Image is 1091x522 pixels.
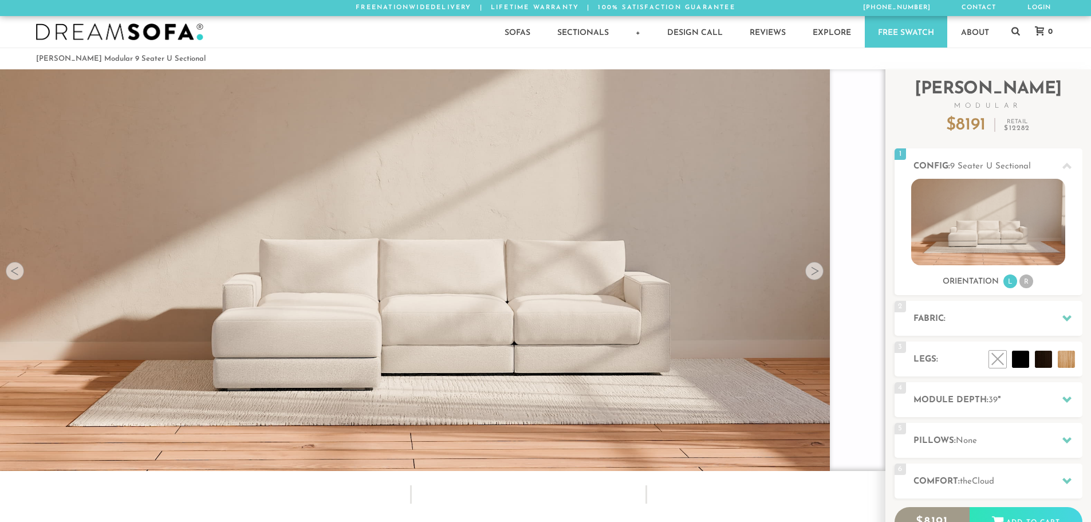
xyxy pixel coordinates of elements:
a: Design Call [654,16,736,48]
em: Nationwide [377,5,431,11]
h2: Module Depth: " [913,394,1082,407]
a: Sofas [491,16,543,48]
a: + [623,16,653,48]
h2: Pillows: [913,434,1082,448]
span: 0 [1045,28,1053,36]
span: 12282 [1009,125,1030,132]
a: Sectionals [544,16,622,48]
img: landon-sofa-no_legs-no_pillows-1.jpg [911,179,1065,265]
span: None [956,437,977,445]
span: 4 [895,382,906,394]
span: Modular [895,103,1082,109]
span: 5 [895,423,906,434]
h2: Legs: [913,353,1082,366]
span: 6 [895,464,906,475]
span: 8191 [956,116,986,134]
span: 2 [895,301,906,312]
img: DreamSofa - Inspired By Life, Designed By You [36,23,203,41]
a: About [948,16,1002,48]
h2: Fabric: [913,312,1082,325]
a: Explore [799,16,864,48]
p: $ [946,117,986,134]
h3: Orientation [943,277,999,287]
span: the [960,477,972,486]
li: R [1019,274,1033,288]
h2: Config: [913,160,1082,173]
li: [PERSON_NAME] Modular 9 Seater U Sectional [36,51,206,66]
span: 3 [895,342,906,353]
span: 39 [988,396,998,405]
li: L [1003,274,1017,288]
span: | [587,5,590,11]
a: 0 [1023,26,1058,37]
span: 9 Seater U Sectional [950,162,1031,171]
span: 1 [895,148,906,160]
h2: Comfort: [913,475,1082,488]
span: | [480,5,483,11]
span: Cloud [972,477,994,486]
em: $ [1004,125,1030,132]
a: Reviews [736,16,799,48]
h2: [PERSON_NAME] [895,81,1082,109]
a: Free Swatch [865,16,947,48]
p: Retail [1004,119,1030,132]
